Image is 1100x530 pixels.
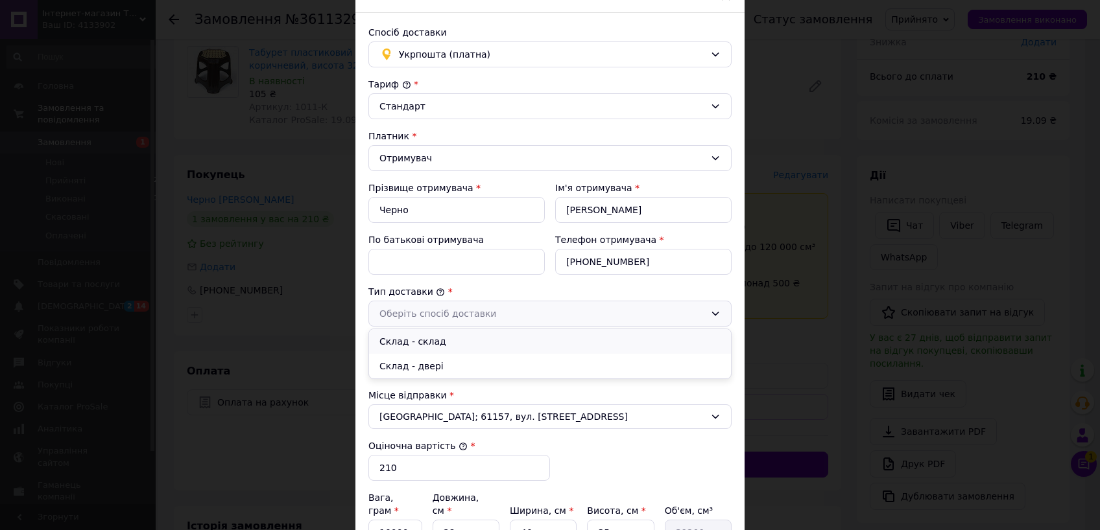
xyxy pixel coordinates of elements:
input: +380 [555,249,732,275]
div: Спосіб доставки [368,26,732,39]
label: Довжина, см [433,492,479,516]
li: Склад - склад [369,329,731,354]
div: Місце відправки [368,389,732,402]
label: Ширина, см [510,505,573,516]
label: Прізвище отримувача [368,183,473,193]
div: Оберіть спосіб доставки [379,306,705,321]
div: Тариф [368,78,732,91]
label: Телефон отримувача [555,235,656,245]
div: Об'єм, см³ [665,504,732,517]
div: Стандарт [379,99,705,113]
label: Ім'я отримувача [555,183,632,193]
label: Оціночна вартість [368,441,468,451]
label: По батькові отримувача [368,235,484,245]
label: Вага, грам [368,492,399,516]
li: Склад - двері [369,354,731,378]
label: Висота, см [587,505,645,516]
span: Укрпошта (платна) [399,47,705,62]
div: Платник [368,130,732,143]
div: Тип доставки [368,285,732,298]
span: [GEOGRAPHIC_DATA]; 61157, вул. [STREET_ADDRESS] [379,410,705,423]
div: Отримувач [379,151,705,165]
